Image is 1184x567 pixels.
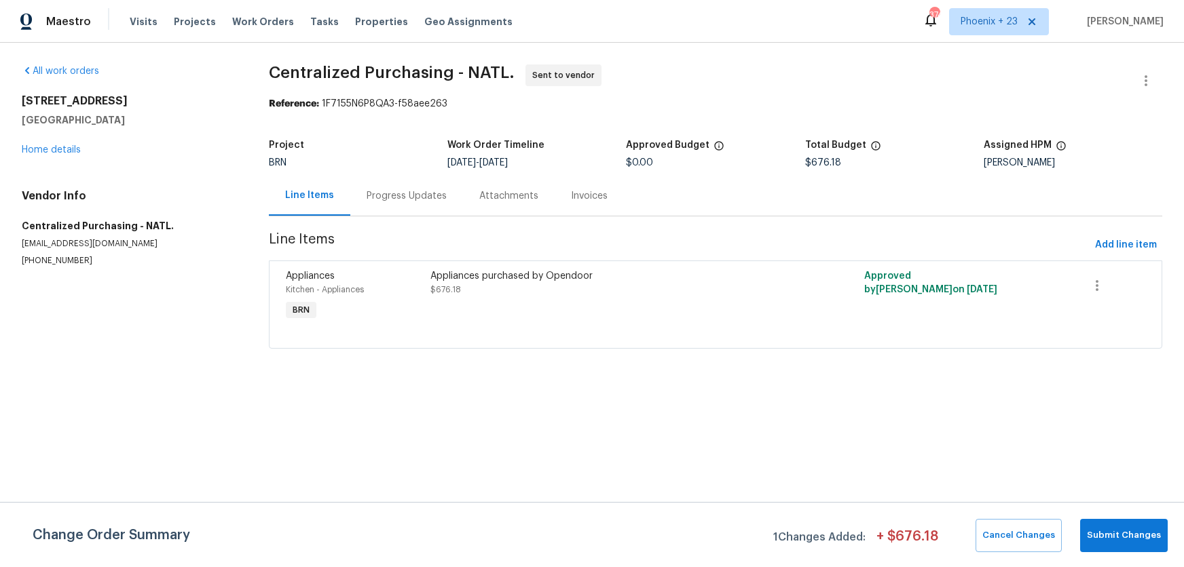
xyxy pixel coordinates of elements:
div: 374 [929,8,939,22]
span: Tasks [310,17,339,26]
div: Appliances purchased by Opendoor [430,269,784,283]
span: Projects [174,15,216,28]
div: 1F7155N6P8QA3-f58aee263 [269,97,1162,111]
button: Add line item [1090,233,1162,258]
span: [PERSON_NAME] [1081,15,1164,28]
span: Approved by [PERSON_NAME] on [864,271,997,294]
h5: Assigned HPM [984,140,1052,150]
span: Kitchen - Appliances [286,286,364,294]
span: Phoenix + 23 [961,15,1018,28]
h5: Approved Budget [626,140,709,150]
span: - [447,158,508,168]
span: The hpm assigned to this work order. [1056,140,1067,158]
a: Home details [22,145,81,155]
h4: Vendor Info [22,189,236,203]
span: Visits [130,15,158,28]
span: Properties [355,15,408,28]
span: The total cost of line items that have been proposed by Opendoor. This sum includes line items th... [870,140,881,158]
span: Line Items [269,233,1090,258]
b: Reference: [269,99,319,109]
div: Progress Updates [367,189,447,203]
h5: Work Order Timeline [447,140,544,150]
h5: Total Budget [805,140,866,150]
span: Appliances [286,271,335,281]
h5: Centralized Purchasing - NATL. [22,219,236,233]
span: BRN [287,303,315,317]
span: $0.00 [626,158,653,168]
div: Attachments [479,189,538,203]
span: $676.18 [430,286,461,294]
div: Line Items [285,189,334,202]
span: Work Orders [232,15,294,28]
h2: [STREET_ADDRESS] [22,94,236,108]
div: [PERSON_NAME] [984,158,1162,168]
span: BRN [269,158,286,168]
p: [EMAIL_ADDRESS][DOMAIN_NAME] [22,238,236,250]
span: Add line item [1095,237,1157,254]
div: Invoices [571,189,608,203]
span: The total cost of line items that have been approved by both Opendoor and the Trade Partner. This... [714,140,724,158]
span: $676.18 [805,158,841,168]
span: [DATE] [447,158,476,168]
h5: [GEOGRAPHIC_DATA] [22,113,236,127]
span: Sent to vendor [532,69,600,82]
p: [PHONE_NUMBER] [22,255,236,267]
span: Centralized Purchasing - NATL. [269,64,515,81]
span: Maestro [46,15,91,28]
span: [DATE] [479,158,508,168]
h5: Project [269,140,304,150]
span: [DATE] [967,285,997,294]
a: All work orders [22,66,99,76]
span: Geo Assignments [424,15,513,28]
